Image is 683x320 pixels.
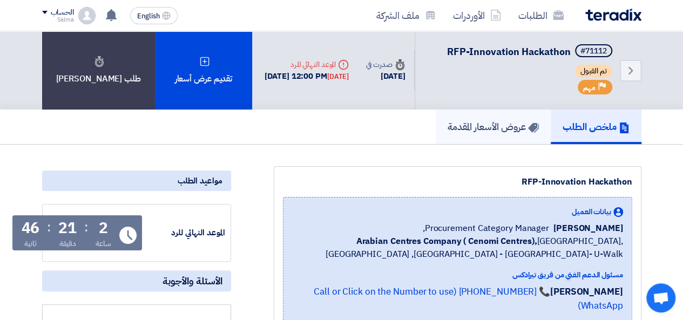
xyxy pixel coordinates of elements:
div: 46 [22,221,40,236]
div: RFP-Innovation Hackathon [283,175,632,188]
div: : [47,217,51,237]
button: English [130,7,178,24]
strong: [PERSON_NAME] [550,285,623,298]
h5: عروض الأسعار المقدمة [448,120,539,133]
div: [DATE] [366,70,405,83]
a: عروض الأسعار المقدمة [436,110,551,144]
div: [DATE] 12:00 PM [265,70,349,83]
span: بيانات العميل [572,206,611,217]
b: Arabian Centres Company ( Cenomi Centres), [356,235,537,248]
div: الموعد النهائي للرد [144,227,225,239]
div: Salma [42,17,74,23]
div: 2 [99,221,108,236]
div: [DATE] [327,71,349,82]
a: الأوردرات [444,3,510,28]
div: الموعد النهائي للرد [265,59,349,70]
img: profile_test.png [78,7,96,24]
div: مواعيد الطلب [42,171,231,191]
div: 21 [58,221,77,236]
span: [PERSON_NAME] [553,222,623,235]
div: صدرت في [366,59,405,70]
a: ملف الشركة [368,3,444,28]
h5: RFP-Innovation Hackathon [447,44,614,59]
a: الطلبات [510,3,572,28]
a: 📞 [PHONE_NUMBER] (Call or Click on the Number to use WhatsApp) [314,285,623,312]
a: ملخص الطلب [551,110,641,144]
div: : [84,217,88,237]
div: طلب [PERSON_NAME] [42,31,155,110]
div: ثانية [24,238,37,249]
span: تم القبول [575,65,612,78]
div: تقديم عرض أسعار [155,31,252,110]
span: الأسئلة والأجوبة [163,275,222,287]
div: دقيقة [59,238,76,249]
a: Open chat [646,283,675,312]
span: Procurement Category Manager, [423,222,549,235]
div: ساعة [96,238,111,249]
div: #71112 [580,47,607,55]
div: الحساب [51,8,74,17]
span: مهم [583,83,596,93]
div: مسئول الدعم الفني من فريق تيرادكس [292,269,623,281]
span: RFP-Innovation Hackathon [447,44,571,59]
span: [GEOGRAPHIC_DATA], [GEOGRAPHIC_DATA] ,[GEOGRAPHIC_DATA] - [GEOGRAPHIC_DATA]- U-Walk [292,235,623,261]
img: Teradix logo [585,9,641,21]
h5: ملخص الطلب [563,120,630,133]
span: English [137,12,160,20]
